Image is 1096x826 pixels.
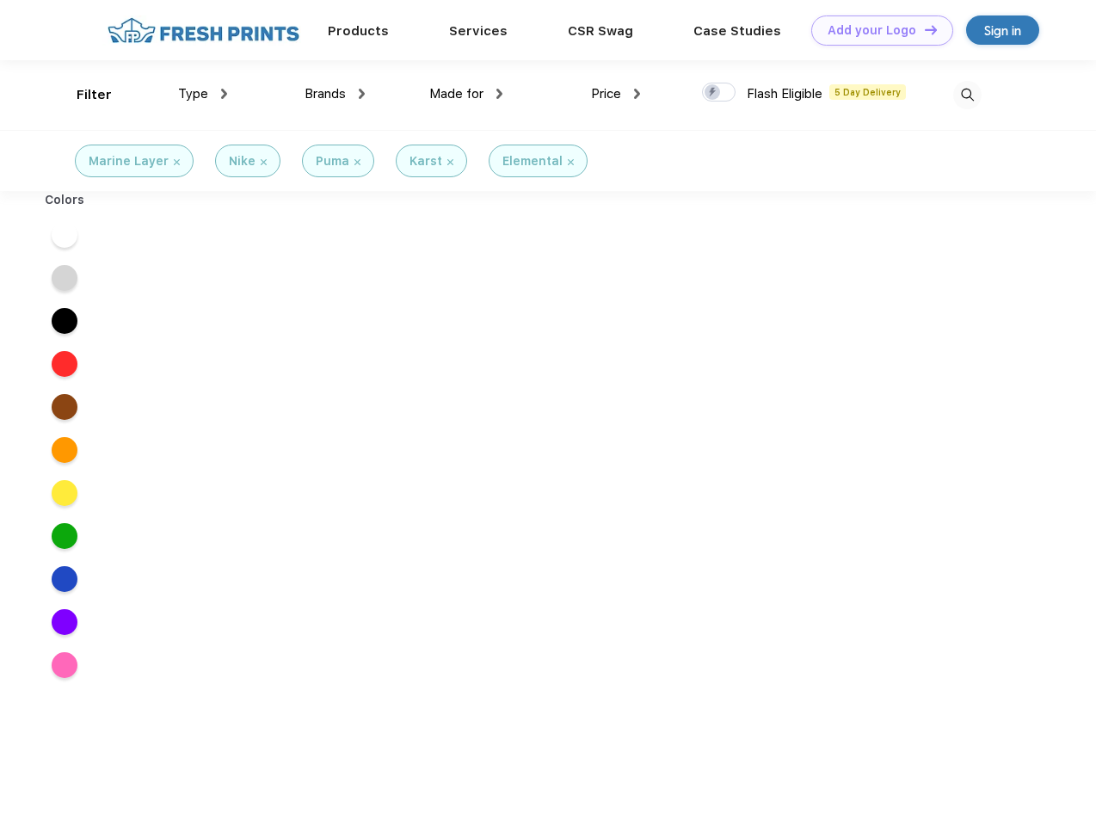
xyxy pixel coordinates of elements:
[568,159,574,165] img: filter_cancel.svg
[102,15,305,46] img: fo%20logo%202.webp
[77,85,112,105] div: Filter
[828,23,916,38] div: Add your Logo
[229,152,256,170] div: Nike
[984,21,1021,40] div: Sign in
[328,23,389,39] a: Products
[953,81,982,109] img: desktop_search.svg
[496,89,502,99] img: dropdown.png
[32,191,98,209] div: Colors
[409,152,442,170] div: Karst
[221,89,227,99] img: dropdown.png
[829,84,906,100] span: 5 Day Delivery
[634,89,640,99] img: dropdown.png
[591,86,621,102] span: Price
[502,152,563,170] div: Elemental
[359,89,365,99] img: dropdown.png
[747,86,822,102] span: Flash Eligible
[449,23,508,39] a: Services
[568,23,633,39] a: CSR Swag
[89,152,169,170] div: Marine Layer
[305,86,346,102] span: Brands
[429,86,483,102] span: Made for
[316,152,349,170] div: Puma
[178,86,208,102] span: Type
[261,159,267,165] img: filter_cancel.svg
[174,159,180,165] img: filter_cancel.svg
[354,159,360,165] img: filter_cancel.svg
[447,159,453,165] img: filter_cancel.svg
[966,15,1039,45] a: Sign in
[925,25,937,34] img: DT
